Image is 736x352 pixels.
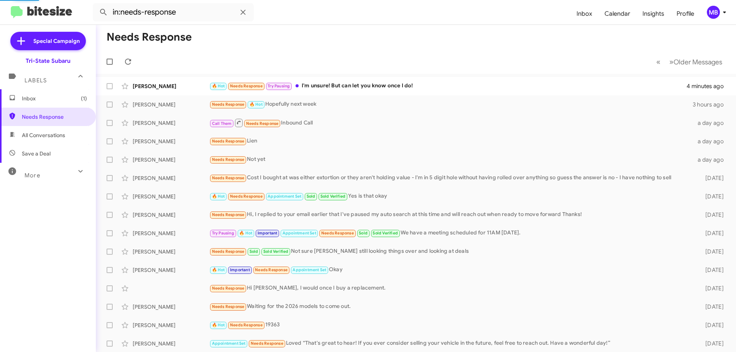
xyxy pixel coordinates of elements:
[209,247,693,256] div: Not sure [PERSON_NAME] still looking things over and looking at deals
[373,231,398,236] span: Sold Verified
[133,211,209,219] div: [PERSON_NAME]
[230,194,263,199] span: Needs Response
[246,121,279,126] span: Needs Response
[665,54,727,70] button: Next
[707,6,720,19] div: MB
[250,102,263,107] span: 🔥 Hot
[133,82,209,90] div: [PERSON_NAME]
[212,249,245,254] span: Needs Response
[693,174,730,182] div: [DATE]
[209,82,687,90] div: I'm unsure! But can let you know once I do!
[669,57,674,67] span: »
[212,83,225,88] span: 🔥 Hot
[693,303,730,311] div: [DATE]
[10,32,86,50] a: Special Campaign
[693,193,730,200] div: [DATE]
[263,249,289,254] span: Sold Verified
[212,212,245,217] span: Needs Response
[133,174,209,182] div: [PERSON_NAME]
[693,101,730,108] div: 3 hours ago
[693,138,730,145] div: a day ago
[693,340,730,347] div: [DATE]
[636,3,670,25] a: Insights
[230,83,263,88] span: Needs Response
[209,265,693,274] div: Okay
[33,37,80,45] span: Special Campaign
[209,100,693,109] div: Hopefully next week
[320,194,346,199] span: Sold Verified
[670,3,700,25] a: Profile
[212,231,234,236] span: Try Pausing
[209,155,693,164] div: Not yet
[93,3,254,21] input: Search
[212,341,246,346] span: Appointment Set
[693,119,730,127] div: a day ago
[230,267,250,272] span: Important
[212,102,245,107] span: Needs Response
[359,231,368,236] span: Sold
[292,267,326,272] span: Appointment Set
[22,131,65,139] span: All Conversations
[25,172,40,179] span: More
[700,6,728,19] button: MB
[209,137,693,146] div: Lien
[693,285,730,292] div: [DATE]
[209,229,693,237] div: We have a meeting scheduled for 11AM [DATE].
[209,118,693,128] div: Inbound Call
[133,248,209,255] div: [PERSON_NAME]
[230,323,263,327] span: Needs Response
[22,150,51,157] span: Save a Deal
[268,194,301,199] span: Appointment Set
[652,54,665,70] button: Previous
[133,229,209,237] div: [PERSON_NAME]
[212,323,225,327] span: 🔥 Hot
[239,231,252,236] span: 🔥 Hot
[133,101,209,108] div: [PERSON_NAME]
[212,286,245,291] span: Needs Response
[693,248,730,255] div: [DATE]
[209,321,693,329] div: 19363
[307,194,315,199] span: Sold
[133,156,209,164] div: [PERSON_NAME]
[598,3,636,25] a: Calendar
[656,57,660,67] span: «
[81,95,87,102] span: (1)
[212,175,245,180] span: Needs Response
[209,284,693,293] div: Hi [PERSON_NAME], I would once I buy a replacement.
[687,82,730,90] div: 4 minutes ago
[251,341,283,346] span: Needs Response
[212,304,245,309] span: Needs Response
[570,3,598,25] span: Inbox
[652,54,727,70] nav: Page navigation example
[212,121,232,126] span: Call Them
[133,119,209,127] div: [PERSON_NAME]
[693,229,730,237] div: [DATE]
[133,340,209,347] div: [PERSON_NAME]
[25,77,47,84] span: Labels
[283,231,316,236] span: Appointment Set
[209,174,693,182] div: Cost I bought at was either extortion or they aren't holding value - I'm in 5 digit hole without ...
[22,95,87,102] span: Inbox
[26,57,71,65] div: Tri-State Subaru
[133,138,209,145] div: [PERSON_NAME]
[212,157,245,162] span: Needs Response
[693,321,730,329] div: [DATE]
[693,266,730,274] div: [DATE]
[209,192,693,201] div: Yes is that okay
[133,321,209,329] div: [PERSON_NAME]
[693,156,730,164] div: a day ago
[133,266,209,274] div: [PERSON_NAME]
[255,267,287,272] span: Needs Response
[133,303,209,311] div: [PERSON_NAME]
[209,210,693,219] div: Hi, I replied to your email earlier that I've paused my auto search at this time and will reach o...
[212,139,245,144] span: Needs Response
[212,194,225,199] span: 🔥 Hot
[258,231,278,236] span: Important
[107,31,192,43] h1: Needs Response
[321,231,354,236] span: Needs Response
[674,58,722,66] span: Older Messages
[133,193,209,200] div: [PERSON_NAME]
